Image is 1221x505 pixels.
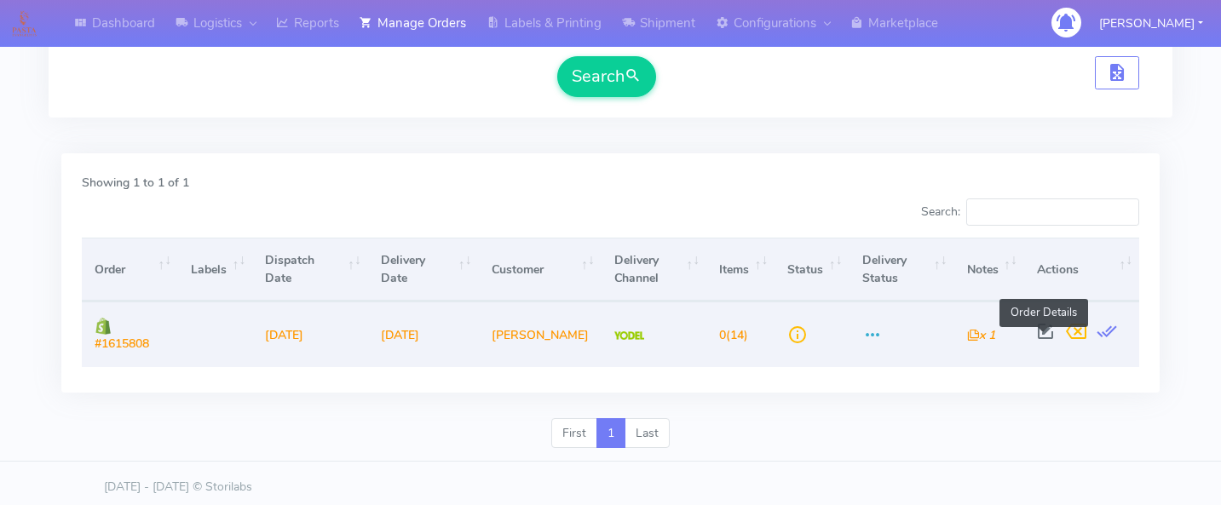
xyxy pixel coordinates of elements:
th: Delivery Channel: activate to sort column ascending [602,238,706,301]
span: #1615808 [95,336,149,352]
button: [PERSON_NAME] [1086,6,1216,41]
img: Yodel [614,331,644,340]
th: Delivery Status: activate to sort column ascending [849,238,953,301]
th: Notes: activate to sort column ascending [954,238,1024,301]
th: Items: activate to sort column ascending [706,238,775,301]
input: Search: [966,198,1139,226]
img: shopify.png [95,318,112,335]
i: x 1 [967,327,995,343]
label: Search: [921,198,1139,226]
th: Order: activate to sort column ascending [82,238,178,301]
th: Customer: activate to sort column ascending [478,238,601,301]
td: [PERSON_NAME] [478,301,601,366]
span: 0 [719,327,726,343]
th: Labels: activate to sort column ascending [178,238,252,301]
a: 1 [596,418,625,449]
th: Dispatch Date: activate to sort column ascending [252,238,368,301]
td: [DATE] [368,301,479,366]
button: Search [557,56,656,97]
th: Delivery Date: activate to sort column ascending [368,238,479,301]
th: Status: activate to sort column ascending [775,238,849,301]
td: [DATE] [252,301,368,366]
label: Showing 1 to 1 of 1 [82,174,189,192]
span: (14) [719,327,748,343]
th: Actions: activate to sort column ascending [1024,238,1139,301]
